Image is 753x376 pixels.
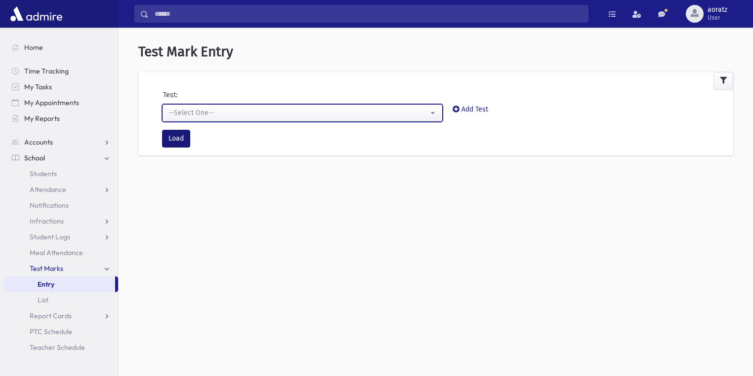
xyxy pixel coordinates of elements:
a: Entry [4,276,115,292]
a: Teacher Schedule [4,339,118,355]
a: Infractions [4,213,118,229]
a: List [4,292,118,308]
span: Accounts [24,138,53,147]
span: My Appointments [24,98,79,107]
span: Report Cards [30,311,72,320]
a: My Reports [4,111,118,126]
span: My Tasks [24,82,52,91]
a: Test Marks [4,261,118,276]
span: Notifications [30,201,69,210]
a: My Appointments [4,95,118,111]
span: PTC Schedule [30,327,72,336]
input: Search [149,5,588,23]
a: Report Cards [4,308,118,324]
button: --Select One-- [162,104,443,122]
span: List [38,296,48,304]
button: Load [162,130,190,148]
span: Attendance [30,185,66,194]
span: Teacher Schedule [30,343,85,352]
a: Attendance [4,182,118,197]
span: Test Mark Entry [138,43,233,60]
a: My Tasks [4,79,118,95]
a: Home [4,39,118,55]
a: Meal Attendance [4,245,118,261]
span: School [24,153,45,162]
label: Test: [163,90,177,100]
span: Home [24,43,43,52]
span: Students [30,169,57,178]
img: AdmirePro [8,4,65,24]
span: Test Marks [30,264,63,273]
span: Meal Attendance [30,248,83,257]
span: Entry [38,280,54,289]
span: User [708,14,727,22]
span: My Reports [24,114,60,123]
a: Notifications [4,197,118,213]
a: Accounts [4,134,118,150]
span: Infractions [30,217,64,226]
a: PTC Schedule [4,324,118,339]
span: aoratz [708,6,727,14]
a: Students [4,166,118,182]
div: --Select One-- [168,108,428,118]
a: School [4,150,118,166]
a: Time Tracking [4,63,118,79]
a: Add Test [453,105,488,113]
span: Student Logs [30,232,70,241]
a: Student Logs [4,229,118,245]
span: Time Tracking [24,67,69,75]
